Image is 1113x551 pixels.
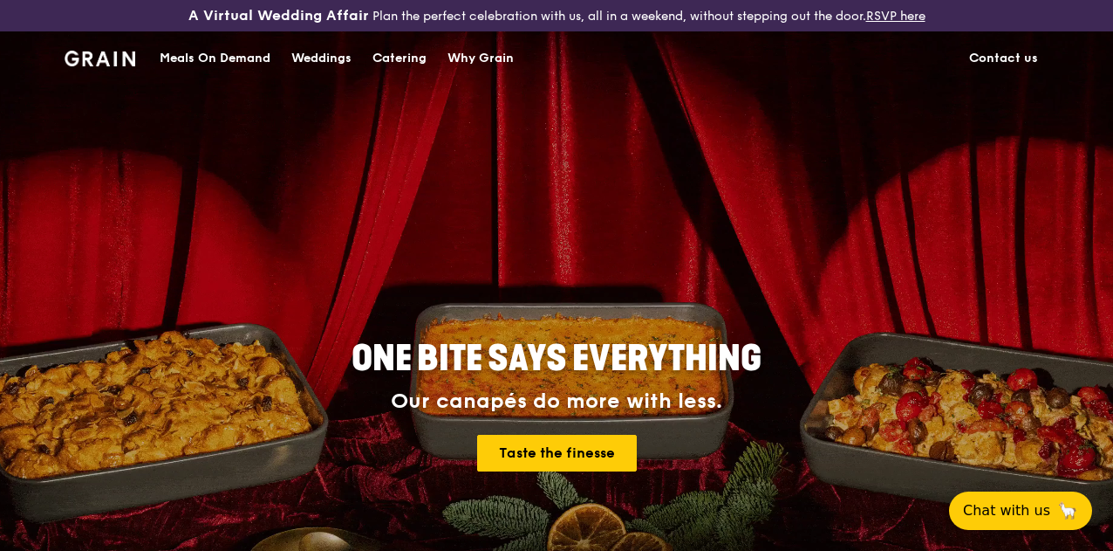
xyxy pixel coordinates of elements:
div: Weddings [291,32,352,85]
button: Chat with us🦙 [949,492,1092,530]
a: Weddings [281,32,362,85]
div: Catering [372,32,427,85]
a: Catering [362,32,437,85]
div: Plan the perfect celebration with us, all in a weekend, without stepping out the door. [186,7,928,24]
span: Chat with us [963,500,1050,521]
a: Taste the finesse [477,435,637,472]
a: Contact us [959,32,1048,85]
div: Meals On Demand [160,32,270,85]
h3: A Virtual Wedding Affair [188,7,369,24]
a: Why Grain [437,32,524,85]
a: RSVP here [866,9,925,24]
a: GrainGrain [65,31,135,83]
div: Our canapés do more with less. [242,389,871,414]
div: Why Grain [447,32,514,85]
span: ONE BITE SAYS EVERYTHING [352,338,761,380]
span: 🦙 [1057,500,1078,521]
img: Grain [65,51,135,66]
